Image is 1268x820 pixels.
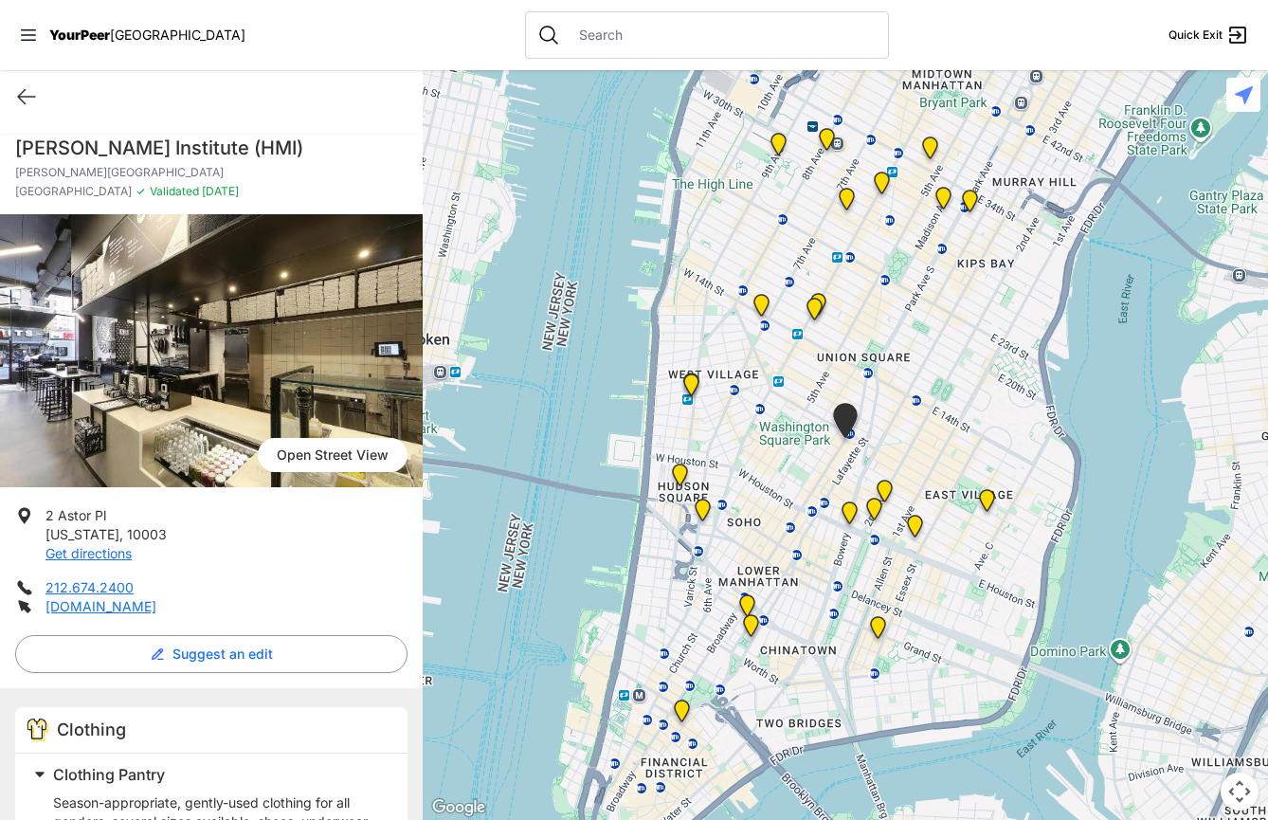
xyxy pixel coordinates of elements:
div: Manhattan Criminal Court [739,614,763,645]
img: Google [427,795,490,820]
span: [DATE] [199,184,239,198]
div: Church of St. Francis Xavier - Front Entrance [806,293,830,323]
a: 212.674.2400 [45,579,134,595]
div: Main Location, SoHo, DYCD Youth Drop-in Center [691,499,715,529]
a: Quick Exit [1168,24,1249,46]
span: [GEOGRAPHIC_DATA] [110,27,245,43]
div: New Location, Headquarters [835,188,859,218]
div: Bowery Campus [838,501,861,532]
p: [PERSON_NAME][GEOGRAPHIC_DATA] [15,165,408,180]
a: Get directions [45,545,132,561]
input: Search [568,26,877,45]
div: Greater New York City [932,187,955,217]
h1: [PERSON_NAME] Institute (HMI) [15,135,408,161]
div: Harvey Milk High School [829,403,861,446]
span: Clothing [57,720,126,739]
div: Art and Acceptance LGBTQIA2S+ Program [679,373,703,403]
span: 2 Astor Pl [45,507,106,523]
div: Lower East Side Youth Drop-in Center. Yellow doors with grey buzzer on the right [866,616,890,647]
div: Maryhouse [873,480,897,510]
div: Tribeca Campus/New York City Rescue Mission [735,594,759,625]
div: Chelsea [767,133,790,163]
span: ✓ [136,184,146,199]
a: [DOMAIN_NAME] [45,598,156,614]
div: Greenwich Village [679,374,703,404]
span: Quick Exit [1168,27,1223,43]
span: [GEOGRAPHIC_DATA] [15,184,132,199]
a: YourPeer[GEOGRAPHIC_DATA] [49,29,245,41]
div: Main Office [670,700,694,730]
span: Clothing Pantry [53,765,165,784]
button: Suggest an edit [15,635,408,673]
button: Map camera controls [1221,773,1259,811]
a: Open this area in Google Maps (opens a new window) [427,795,490,820]
span: 10003 [127,526,167,542]
div: Antonio Olivieri Drop-in Center [815,128,839,158]
span: Suggest an edit [172,645,273,664]
div: Mainchance Adult Drop-in Center [958,190,982,220]
span: Validated [150,184,199,198]
span: Open Street View [258,438,408,472]
div: Manhattan [975,489,999,519]
div: Church of the Village [750,294,773,324]
span: , [119,526,123,542]
div: University Community Social Services (UCSS) [903,515,927,545]
span: YourPeer [49,27,110,43]
div: Back of the Church [803,298,826,328]
div: St. Joseph House [862,498,886,528]
span: [US_STATE] [45,526,119,542]
div: Headquarters [870,172,894,202]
